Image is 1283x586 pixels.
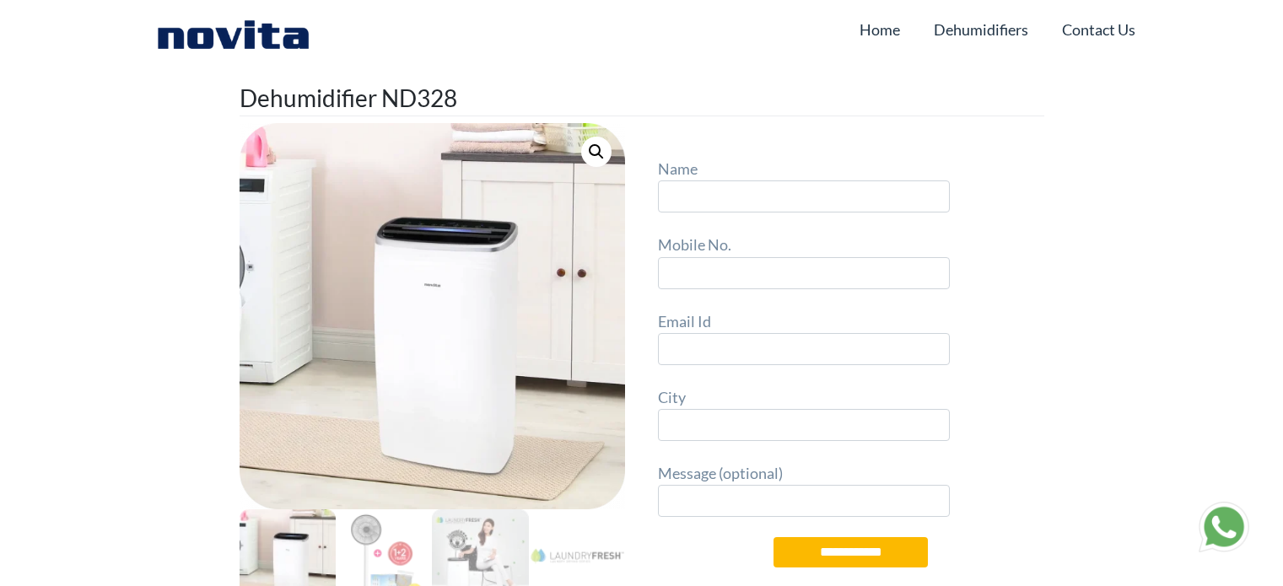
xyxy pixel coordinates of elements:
a: 🔍 [581,137,612,167]
input: City [658,409,950,441]
label: Mobile No. [658,233,950,288]
input: Name [658,180,950,212]
input: Email Id [658,333,950,365]
label: Email Id [658,309,950,365]
a: Contact Us [1062,13,1135,46]
label: City [658,385,950,441]
label: Name [658,157,950,212]
img: Novita [148,17,318,51]
a: Dehumidifiers [934,13,1028,46]
input: Mobile No. [658,257,950,289]
label: Message (optional) [658,461,950,517]
a: Home [860,13,900,46]
h1: Dehumidifier ND328 [240,80,1044,116]
input: Message (optional) [658,485,950,517]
